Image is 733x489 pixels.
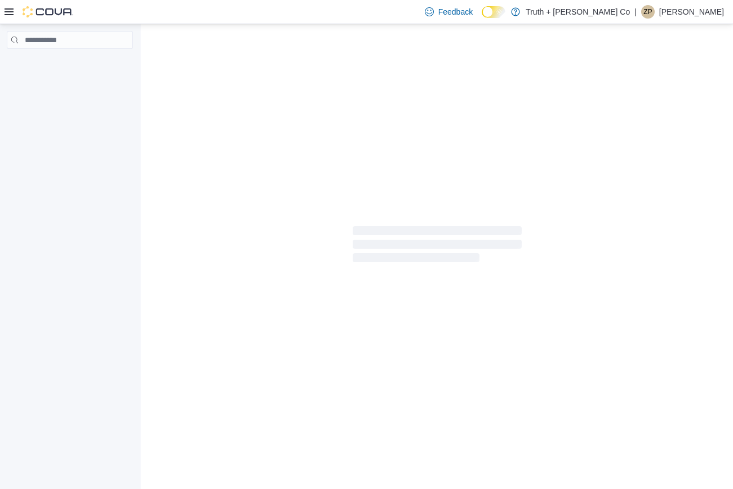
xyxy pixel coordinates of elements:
[641,5,655,19] div: Zach Pendergast
[526,5,630,19] p: Truth + [PERSON_NAME] Co
[23,6,73,17] img: Cova
[482,6,505,18] input: Dark Mode
[634,5,637,19] p: |
[438,6,473,17] span: Feedback
[7,51,133,78] nav: Complex example
[353,228,522,264] span: Loading
[420,1,477,23] a: Feedback
[643,5,652,19] span: ZP
[482,18,482,19] span: Dark Mode
[659,5,724,19] p: [PERSON_NAME]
